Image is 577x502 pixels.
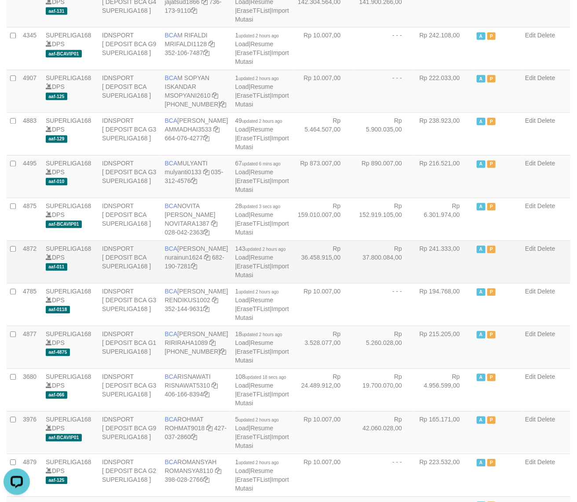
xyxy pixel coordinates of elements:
td: ROHMAT 427-037-2860 [161,411,232,454]
a: Delete [537,160,555,167]
a: MSOPYANI2610 [165,92,211,99]
span: Active [477,331,486,339]
span: 18 [235,331,282,338]
span: | | | [235,160,289,194]
td: 4345 [19,27,42,70]
td: - - - [354,454,416,497]
a: ROHMAT9018 [165,425,205,432]
a: Load [235,169,249,176]
span: updated 2 hours ago [238,34,279,39]
td: Rp 10.007,00 [292,454,354,497]
a: SUPERLIGA168 [46,331,91,338]
td: Rp 3.528.077,00 [292,326,354,369]
span: Paused [487,118,496,125]
a: Copy 0353124576 to clipboard [191,178,197,185]
a: Copy 3521067487 to clipboard [203,50,209,57]
span: Active [477,246,486,253]
span: updated 3 secs ago [242,205,280,209]
a: Import Mutasi [235,135,289,151]
span: aaf-BCAVIP01 [46,221,82,228]
a: NOVITARA1387 [165,220,210,227]
td: Rp 890.007,00 [354,155,416,198]
a: Load [235,212,249,219]
a: Delete [537,331,555,338]
td: IDNSPORT [ DEPOSIT BCA G1 SUPERLIGA168 ] [99,326,161,369]
a: Copy 4270372860 to clipboard [191,434,197,441]
td: Rp 222.033,00 [415,70,473,113]
a: EraseTFList [237,178,270,185]
span: aaf-129 [46,136,67,143]
td: Rp 873.007,00 [292,155,354,198]
a: Edit [525,203,536,210]
span: Active [477,75,486,83]
a: Import Mutasi [235,263,289,279]
td: Rp 242.108,00 [415,27,473,70]
a: SUPERLIGA168 [46,117,91,125]
a: EraseTFList [237,7,270,14]
a: EraseTFList [237,434,270,441]
a: Copy nurainun1624 to clipboard [204,254,210,261]
span: Active [477,459,486,467]
a: Edit [525,117,536,125]
span: 49 [235,117,282,125]
span: | | | [235,75,289,108]
td: Rp 152.919.105,00 [354,198,416,241]
td: RISNAWATI 406-166-8394 [161,369,232,411]
td: DPS [42,113,99,155]
a: Edit [525,416,536,423]
span: aaf-131 [46,7,67,15]
span: BCA [165,75,178,82]
td: NOVITA [PERSON_NAME] 028-042-2363 [161,198,232,241]
td: Rp 10.007,00 [292,27,354,70]
a: Load [235,254,249,261]
a: AMMADHAI3533 [165,126,212,133]
td: 4785 [19,283,42,326]
span: updated 2 hours ago [238,290,279,295]
td: [PERSON_NAME] 664-076-4277 [161,113,232,155]
td: 4495 [19,155,42,198]
span: 1 [235,459,279,466]
a: Edit [525,32,536,39]
a: Edit [525,331,536,338]
td: ROMANSYAH 398-028-2766 [161,454,232,497]
td: 4883 [19,113,42,155]
td: Rp 10.007,00 [292,283,354,326]
span: | | | [235,459,289,492]
span: Paused [487,459,496,467]
span: Paused [487,417,496,424]
td: Rp 42.060.028,00 [354,411,416,454]
span: BCA [165,117,178,125]
td: Rp 5.260.028,00 [354,326,416,369]
a: Copy NOVITARA1387 to clipboard [211,220,217,227]
a: Copy 0280422363 to clipboard [203,229,209,236]
a: EraseTFList [237,220,270,227]
td: - - - [354,70,416,113]
a: Resume [250,41,273,48]
a: Copy MRIFALDI1128 to clipboard [208,41,215,48]
span: Paused [487,289,496,296]
td: MULYANTI 035-312-4576 [161,155,232,198]
span: BCA [165,288,178,295]
td: DPS [42,27,99,70]
a: Load [235,382,249,389]
span: 67 [235,160,281,167]
td: 3680 [19,369,42,411]
span: Paused [487,331,496,339]
span: Active [477,289,486,296]
td: Rp 165.171,00 [415,411,473,454]
a: Load [235,340,249,347]
a: Import Mutasi [235,306,289,322]
span: Active [477,118,486,125]
a: Copy MSOPYANI2610 to clipboard [212,92,219,99]
span: Paused [487,75,496,83]
span: | | | [235,331,289,364]
td: 4872 [19,241,42,283]
a: Import Mutasi [235,92,289,108]
a: RENDIKUS1002 [165,297,211,304]
a: Copy RENDIKUS1002 to clipboard [212,297,218,304]
a: nurainun1624 [165,254,203,261]
span: aaf-125 [46,477,67,484]
span: aaf-066 [46,392,67,399]
a: EraseTFList [237,306,270,313]
a: EraseTFList [237,135,270,142]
